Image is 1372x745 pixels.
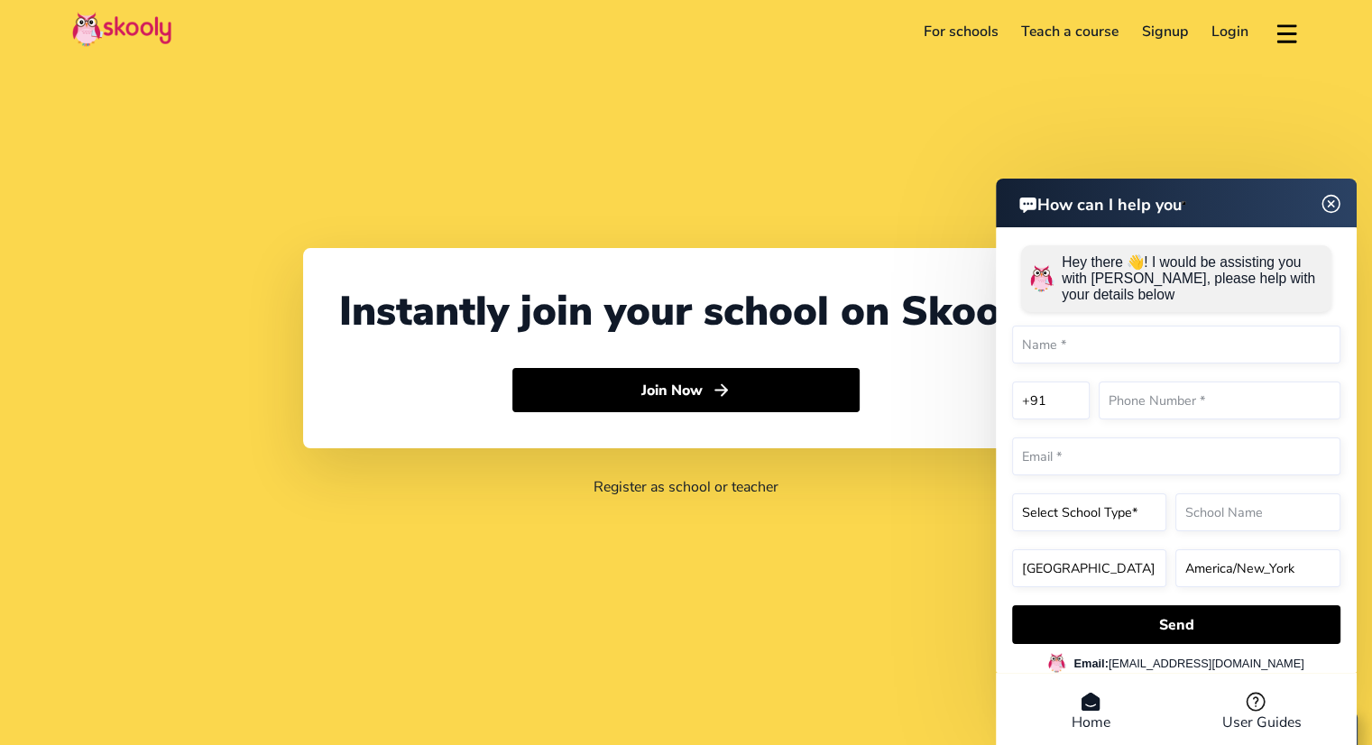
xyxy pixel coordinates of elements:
a: Signup [1130,17,1200,46]
a: Teach a course [1009,17,1130,46]
img: Skooly [72,12,171,47]
div: Instantly join your school on Skooly [339,284,1034,339]
button: Join Nowarrow forward outline [512,368,860,413]
a: For schools [912,17,1010,46]
a: Login [1200,17,1260,46]
ion-icon: arrow forward outline [712,381,731,400]
button: menu outline [1274,17,1300,47]
a: Register as school or teacher [594,477,778,497]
